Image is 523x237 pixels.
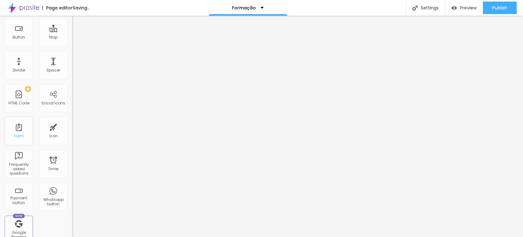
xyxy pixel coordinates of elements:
div: Whatsapp button [41,197,66,207]
button: Publish [483,2,517,14]
div: Icon [49,134,58,138]
div: Frequently asked questions [6,162,31,176]
iframe: Editor [72,16,523,237]
div: New [13,214,25,218]
div: Page editor [42,6,73,10]
div: Button [13,35,25,39]
div: Social Icons [41,101,65,105]
div: HTML Code [8,101,29,105]
div: Form [14,134,24,138]
img: view-1.svg [452,5,457,11]
p: Formação [232,6,256,10]
div: Payment button [6,196,31,205]
div: Map [49,35,58,39]
span: Publish [492,5,507,10]
div: Saving... [73,6,90,10]
span: Preview [460,5,477,10]
div: Spacer [46,68,60,72]
img: Icone [412,5,418,11]
button: Preview [445,2,483,14]
div: Timer [48,167,59,171]
div: Divider [13,68,25,72]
